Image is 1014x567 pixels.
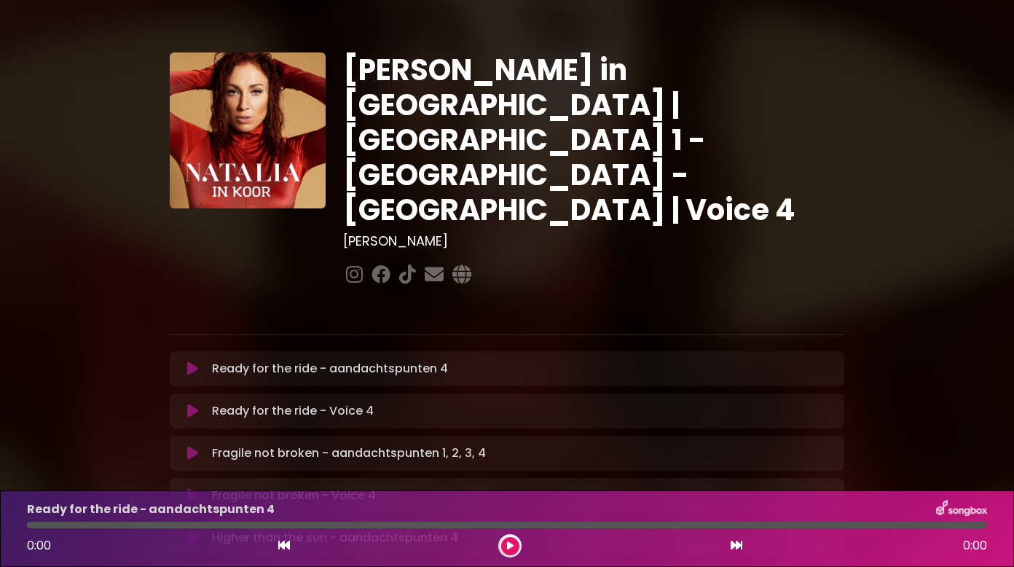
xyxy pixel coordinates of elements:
[212,487,376,504] p: Fragile not broken - Voice 4
[936,500,987,519] img: songbox-logo-white.png
[27,501,275,518] p: Ready for the ride - aandachtspunten 4
[212,402,374,420] p: Ready for the ride - Voice 4
[963,537,987,555] span: 0:00
[170,52,326,208] img: YTVS25JmS9CLUqXqkEhs
[343,233,845,249] h3: [PERSON_NAME]
[212,360,448,378] p: Ready for the ride - aandachtspunten 4
[27,537,51,554] span: 0:00
[343,52,845,227] h1: [PERSON_NAME] in [GEOGRAPHIC_DATA] | [GEOGRAPHIC_DATA] 1 - [GEOGRAPHIC_DATA] - [GEOGRAPHIC_DATA] ...
[212,445,486,462] p: Fragile not broken - aandachtspunten 1, 2, 3, 4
